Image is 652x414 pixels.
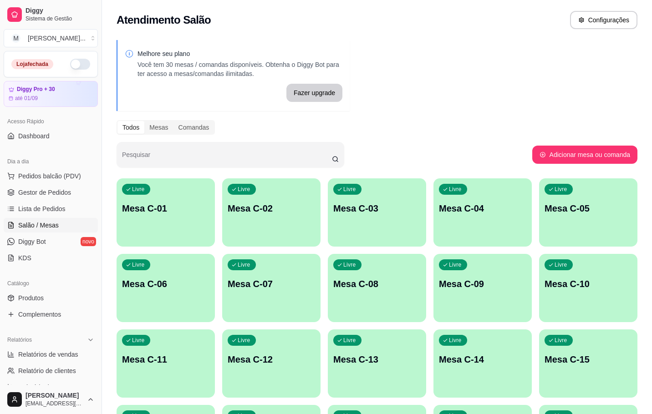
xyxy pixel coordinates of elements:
span: Produtos [18,293,44,303]
p: Mesa C-13 [333,353,421,366]
span: KDS [18,253,31,263]
p: Mesa C-01 [122,202,209,215]
p: Mesa C-06 [122,278,209,290]
button: Adicionar mesa ou comanda [532,146,637,164]
div: Comandas [173,121,214,134]
p: Mesa C-15 [545,353,632,366]
p: Mesa C-08 [333,278,421,290]
p: Você tem 30 mesas / comandas disponíveis. Obtenha o Diggy Bot para ter acesso a mesas/comandas il... [138,60,342,78]
span: Relatório de mesas [18,383,73,392]
p: Livre [343,186,356,193]
div: Acesso Rápido [4,114,98,129]
a: Relatório de clientes [4,364,98,378]
span: Diggy Bot [18,237,46,246]
button: LivreMesa C-01 [117,178,215,247]
button: LivreMesa C-12 [222,329,321,398]
span: Diggy [25,7,94,15]
a: Salão / Mesas [4,218,98,232]
p: Mesa C-04 [439,202,526,215]
p: Mesa C-03 [333,202,421,215]
a: Diggy Pro + 30até 01/09 [4,81,98,107]
button: Alterar Status [70,59,90,70]
p: Mesa C-10 [545,278,632,290]
span: Gestor de Pedidos [18,188,71,197]
button: LivreMesa C-03 [328,178,426,247]
p: Livre [238,337,250,344]
a: KDS [4,251,98,265]
article: até 01/09 [15,95,38,102]
a: Relatório de mesas [4,380,98,394]
div: [PERSON_NAME] ... [28,34,86,43]
p: Livre [343,337,356,344]
span: Relatórios de vendas [18,350,78,359]
button: LivreMesa C-13 [328,329,426,398]
a: Produtos [4,291,98,305]
p: Livre [449,337,462,344]
button: LivreMesa C-04 [433,178,532,247]
span: Pedidos balcão (PDV) [18,172,81,181]
button: Pedidos balcão (PDV) [4,169,98,183]
p: Mesa C-07 [228,278,315,290]
span: M [11,34,20,43]
a: DiggySistema de Gestão [4,4,98,25]
a: Dashboard [4,129,98,143]
p: Livre [132,337,145,344]
p: Melhore seu plano [138,49,342,58]
span: [EMAIL_ADDRESS][DOMAIN_NAME] [25,400,83,407]
p: Mesa C-11 [122,353,209,366]
h2: Atendimento Salão [117,13,211,27]
input: Pesquisar [122,154,332,163]
a: Lista de Pedidos [4,202,98,216]
span: Relatórios [7,336,32,343]
button: Select a team [4,29,98,47]
button: LivreMesa C-15 [539,329,637,398]
p: Mesa C-12 [228,353,315,366]
p: Livre [238,261,250,268]
p: Mesa C-02 [228,202,315,215]
div: Todos [117,121,144,134]
div: Dia a dia [4,154,98,169]
div: Catálogo [4,276,98,291]
button: LivreMesa C-09 [433,254,532,322]
p: Mesa C-14 [439,353,526,366]
p: Mesa C-09 [439,278,526,290]
button: [PERSON_NAME][EMAIL_ADDRESS][DOMAIN_NAME] [4,389,98,410]
button: LivreMesa C-06 [117,254,215,322]
button: LivreMesa C-14 [433,329,532,398]
button: LivreMesa C-11 [117,329,215,398]
button: LivreMesa C-05 [539,178,637,247]
span: Dashboard [18,131,50,141]
p: Livre [238,186,250,193]
span: Sistema de Gestão [25,15,94,22]
p: Livre [343,261,356,268]
button: Fazer upgrade [286,84,342,102]
a: Gestor de Pedidos [4,185,98,200]
button: LivreMesa C-02 [222,178,321,247]
span: Salão / Mesas [18,221,59,230]
a: Complementos [4,307,98,322]
p: Livre [555,337,567,344]
a: Diggy Botnovo [4,234,98,249]
p: Livre [555,261,567,268]
p: Livre [132,261,145,268]
span: Complementos [18,310,61,319]
div: Loja fechada [11,59,53,69]
button: LivreMesa C-10 [539,254,637,322]
p: Livre [555,186,567,193]
button: LivreMesa C-07 [222,254,321,322]
div: Mesas [144,121,173,134]
p: Livre [449,186,462,193]
button: Configurações [570,11,637,29]
article: Diggy Pro + 30 [17,86,55,93]
p: Livre [449,261,462,268]
span: Relatório de clientes [18,366,76,375]
p: Mesa C-05 [545,202,632,215]
span: [PERSON_NAME] [25,392,83,400]
p: Livre [132,186,145,193]
a: Relatórios de vendas [4,347,98,362]
button: LivreMesa C-08 [328,254,426,322]
span: Lista de Pedidos [18,204,66,213]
